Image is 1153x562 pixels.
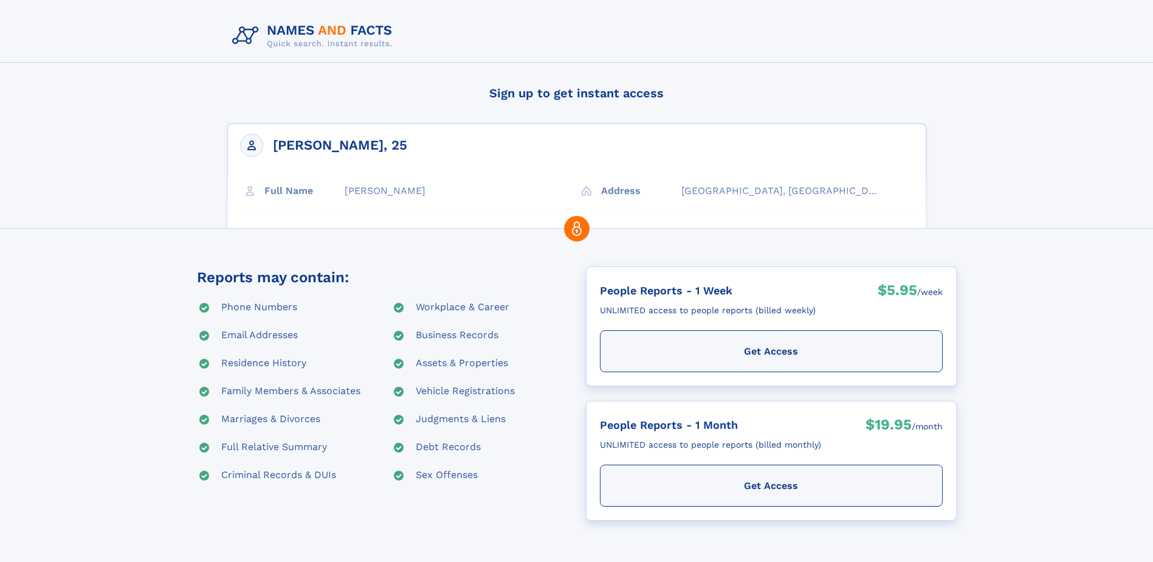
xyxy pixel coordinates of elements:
div: Sex Offenses [416,468,478,483]
div: Criminal Records & DUIs [221,468,336,483]
div: Workplace & Career [416,300,509,315]
div: UNLIMITED access to people reports (billed weekly) [600,300,816,321]
div: Business Records [416,328,498,343]
div: Assets & Properties [416,356,508,371]
div: Get Access [600,465,943,507]
div: Email Addresses [221,328,298,343]
div: /month [912,415,943,438]
div: $19.95 [866,415,912,438]
h4: Sign up to get instant access [227,75,926,111]
div: People Reports - 1 Month [600,415,821,435]
div: Full Relative Summary [221,440,327,455]
div: UNLIMITED access to people reports (billed monthly) [600,435,821,455]
div: Judgments & Liens [416,412,506,427]
div: Reports may contain: [197,266,349,288]
div: Vehicle Registrations [416,384,515,399]
div: /week [917,280,943,304]
div: Marriages & Divorces [221,412,320,427]
img: Logo Names and Facts [227,19,402,52]
div: Residence History [221,356,306,371]
div: Family Members & Associates [221,384,360,399]
div: $5.95 [878,280,917,304]
div: Phone Numbers [221,300,297,315]
div: People Reports - 1 Week [600,280,816,300]
div: Debt Records [416,440,481,455]
div: Get Access [600,330,943,372]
